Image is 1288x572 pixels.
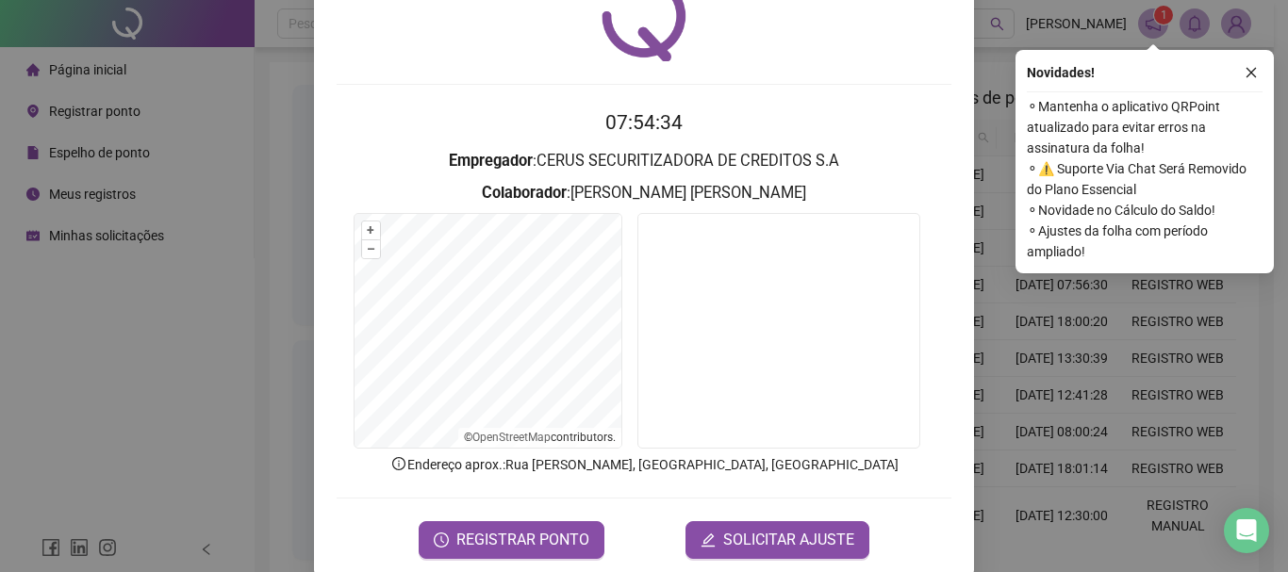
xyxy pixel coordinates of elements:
span: edit [701,532,716,547]
span: close [1245,66,1258,79]
span: REGISTRAR PONTO [456,529,589,551]
span: clock-circle [434,532,449,547]
button: REGISTRAR PONTO [419,521,604,559]
strong: Empregador [449,152,533,170]
a: OpenStreetMap [472,431,551,444]
li: © contributors. [464,431,616,444]
h3: : CERUS SECURITIZADORA DE CREDITOS S.A [337,149,951,173]
span: ⚬ ⚠️ Suporte Via Chat Será Removido do Plano Essencial [1027,158,1263,200]
button: + [362,221,380,239]
button: – [362,240,380,258]
span: ⚬ Ajustes da folha com período ampliado! [1027,221,1263,262]
strong: Colaborador [482,184,567,202]
h3: : [PERSON_NAME] [PERSON_NAME] [337,181,951,205]
span: ⚬ Mantenha o aplicativo QRPoint atualizado para evitar erros na assinatura da folha! [1027,96,1263,158]
span: Novidades ! [1027,62,1095,83]
time: 07:54:34 [605,111,683,134]
span: ⚬ Novidade no Cálculo do Saldo! [1027,200,1263,221]
span: info-circle [390,455,407,472]
div: Open Intercom Messenger [1224,508,1269,553]
button: editSOLICITAR AJUSTE [685,521,869,559]
span: SOLICITAR AJUSTE [723,529,854,551]
p: Endereço aprox. : Rua [PERSON_NAME], [GEOGRAPHIC_DATA], [GEOGRAPHIC_DATA] [337,454,951,475]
